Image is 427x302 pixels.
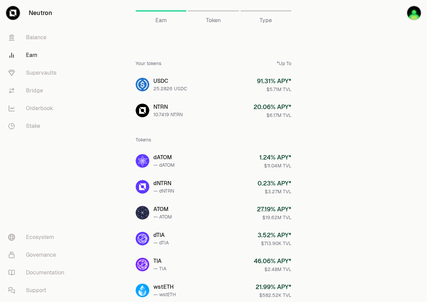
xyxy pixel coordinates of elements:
img: dTIA [136,232,149,245]
a: Balance [3,29,74,46]
div: 46.06 % APY* [254,256,291,266]
div: 91.31 % APY* [257,76,291,86]
a: Support [3,282,74,299]
a: ATOMATOM— ATOM27.19% APY*$19.62M TVL [130,200,297,225]
div: — TIA [153,265,166,272]
div: 20.06 % APY* [253,102,291,112]
div: 21.99 % APY* [256,282,291,292]
div: — dTIA [153,239,169,246]
img: dATOM [136,154,149,168]
a: NTRNNTRN10.7419 NTRN20.06% APY*$6.17M TVL [130,98,297,123]
div: — dNTRN [153,187,174,194]
div: 1.24 % APY* [259,153,291,162]
div: $5.71M TVL [257,86,291,93]
div: $713.90K TVL [258,240,291,247]
div: USDC [153,77,187,85]
a: dNTRNdNTRN— dNTRN0.23% APY*$3.27M TVL [130,175,297,199]
div: 3.52 % APY* [258,230,291,240]
div: 0.23 % APY* [258,179,291,188]
div: dNTRN [153,179,174,187]
img: wstETH [136,284,149,297]
div: — ATOM [153,213,172,220]
img: TIA [136,258,149,271]
a: Governance [3,246,74,264]
div: Your tokens [136,60,161,67]
img: dNTRN [136,180,149,194]
img: NTRN [136,104,149,117]
div: $3.27M TVL [258,188,291,195]
div: TIA [153,257,166,265]
a: Supervaults [3,64,74,82]
a: dTIAdTIA— dTIA3.52% APY*$713.90K TVL [130,226,297,251]
div: 10.7419 NTRN [153,111,183,118]
div: NTRN [153,103,183,111]
div: $11.04M TVL [259,162,291,169]
span: Earn [155,16,167,25]
a: USDCUSDC25.2826 USDC91.31% APY*$5.71M TVL [130,72,297,97]
div: 25.2826 USDC [153,85,187,92]
a: Documentation [3,264,74,282]
a: TIATIA— TIA46.06% APY*$2.48M TVL [130,252,297,277]
img: KO [407,6,421,20]
a: Orderbook [3,100,74,117]
div: ATOM [153,205,172,213]
div: dTIA [153,231,169,239]
div: wstETH [153,283,176,291]
div: $2.48M TVL [254,266,291,273]
div: — dATOM [153,162,175,168]
div: $6.17M TVL [253,112,291,119]
div: $582.52K TVL [256,292,291,299]
div: Tokens [136,136,151,143]
a: dATOMdATOM— dATOM1.24% APY*$11.04M TVL [130,149,297,173]
a: Stake [3,117,74,135]
div: $19.62M TVL [257,214,291,221]
img: ATOM [136,206,149,220]
a: Bridge [3,82,74,100]
div: dATOM [153,153,175,162]
img: USDC [136,78,149,91]
a: Earn [136,3,187,19]
a: Earn [3,46,74,64]
div: 27.19 % APY* [257,205,291,214]
span: Token [206,16,221,25]
a: Ecosystem [3,228,74,246]
div: *Up To [277,60,291,67]
span: Type [260,16,272,25]
div: — wstETH [153,291,176,298]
